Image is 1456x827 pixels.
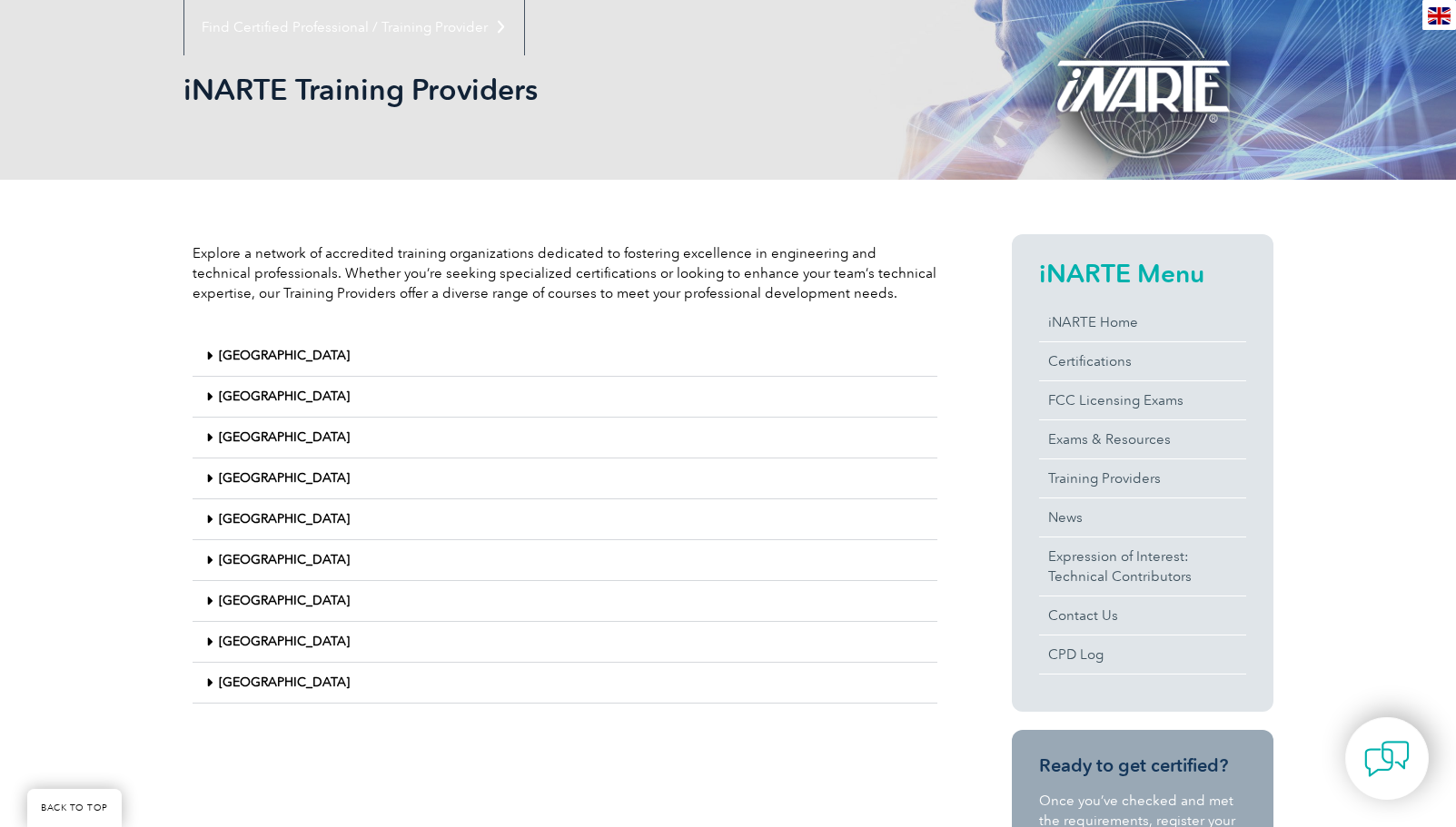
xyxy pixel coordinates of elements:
[193,581,937,622] div: [GEOGRAPHIC_DATA]
[219,552,350,567] a: [GEOGRAPHIC_DATA]
[1039,754,1246,777] h3: Ready to get certified?
[1039,635,1246,674] a: CPD Log
[193,377,937,418] div: [GEOGRAPHIC_DATA]
[27,789,122,827] a: BACK TO TOP
[193,418,937,458] div: [GEOGRAPHIC_DATA]
[183,72,881,107] h1: iNARTE Training Providers
[219,634,350,649] a: [GEOGRAPHIC_DATA]
[1039,459,1246,497] a: Training Providers
[219,389,350,404] a: [GEOGRAPHIC_DATA]
[193,663,937,704] div: [GEOGRAPHIC_DATA]
[1039,342,1246,380] a: Certifications
[1039,498,1246,537] a: News
[219,348,350,363] a: [GEOGRAPHIC_DATA]
[193,540,937,581] div: [GEOGRAPHIC_DATA]
[1039,596,1246,635] a: Contact Us
[219,593,350,608] a: [GEOGRAPHIC_DATA]
[219,470,350,486] a: [GEOGRAPHIC_DATA]
[193,458,937,499] div: [GEOGRAPHIC_DATA]
[193,336,937,377] div: [GEOGRAPHIC_DATA]
[1039,420,1246,458] a: Exams & Resources
[219,511,350,527] a: [GEOGRAPHIC_DATA]
[193,499,937,540] div: [GEOGRAPHIC_DATA]
[1039,303,1246,341] a: iNARTE Home
[1428,7,1451,25] img: en
[1039,259,1246,288] h2: iNARTE Menu
[219,429,350,445] a: [GEOGRAPHIC_DATA]
[193,622,937,663] div: [GEOGRAPHIC_DATA]
[219,674,350,690] a: [GEOGRAPHIC_DATA]
[1364,736,1410,782] img: contact-chat.png
[193,243,937,303] p: Explore a network of accredited training organizations dedicated to fostering excellence in engin...
[1039,381,1246,419] a: FCC Licensing Exams
[1039,537,1246,596] a: Expression of Interest:Technical Contributors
